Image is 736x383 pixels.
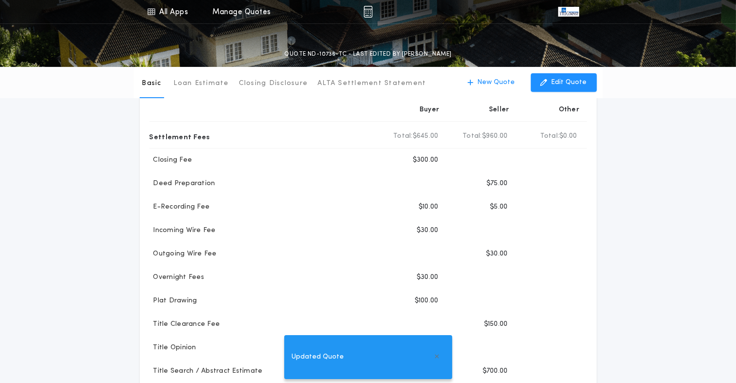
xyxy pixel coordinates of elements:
[558,105,579,115] p: Other
[149,179,215,189] p: Deed Preparation
[149,319,220,329] p: Title Clearance Fee
[482,131,508,141] span: $960.00
[239,79,308,88] p: Closing Disclosure
[317,79,426,88] p: ALTA Settlement Statement
[393,131,413,141] b: Total:
[174,79,229,88] p: Loan Estimate
[489,105,509,115] p: Seller
[149,128,210,144] p: Settlement Fees
[413,131,439,141] span: $645.00
[413,155,439,165] p: $300.00
[149,226,216,235] p: Incoming Wire Fee
[531,73,597,92] button: Edit Quote
[420,105,439,115] p: Buyer
[486,249,508,259] p: $30.00
[292,352,344,362] span: Updated Quote
[540,131,560,141] b: Total:
[558,7,579,17] img: vs-icon
[559,131,577,141] span: $0.00
[149,155,192,165] p: Closing Fee
[463,131,482,141] b: Total:
[415,296,439,306] p: $100.00
[363,6,373,18] img: img
[478,78,515,87] p: New Quote
[417,226,439,235] p: $30.00
[417,273,439,282] p: $30.00
[149,273,205,282] p: Overnight Fees
[486,179,508,189] p: $75.00
[458,73,525,92] button: New Quote
[284,49,451,59] p: QUOTE ND-10736-TC - LAST EDITED BY [PERSON_NAME]
[142,79,161,88] p: Basic
[490,202,507,212] p: $5.00
[484,319,508,329] p: $150.00
[149,249,217,259] p: Outgoing Wire Fee
[149,202,210,212] p: E-Recording Fee
[551,78,587,87] p: Edit Quote
[419,202,439,212] p: $10.00
[149,296,197,306] p: Plat Drawing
